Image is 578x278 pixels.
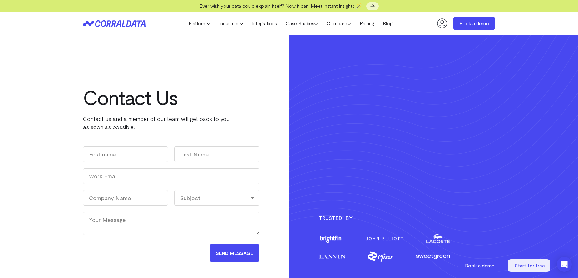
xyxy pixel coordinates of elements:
input: Last Name [174,146,259,162]
span: Start for free [515,262,545,268]
a: Platform [184,19,215,28]
div: Open Intercom Messenger [557,257,572,272]
a: Book a demo [453,17,495,30]
a: Industries [215,19,248,28]
a: Pricing [355,19,378,28]
div: Subject [174,190,259,206]
span: Book a demo [465,262,495,268]
h3: Trusted By [319,213,495,222]
a: Integrations [248,19,281,28]
a: Blog [378,19,397,28]
p: Contact us and a member of our team will get back to you as soon as possible. [83,115,245,131]
span: Ever wish your data could explain itself? Now it can. Meet Instant Insights 🪄 [199,3,362,9]
a: Case Studies [281,19,322,28]
input: First name [83,146,168,162]
a: Book a demo [458,259,501,272]
a: Start for free [508,259,551,272]
input: Send Message [210,244,259,262]
input: Company Name [83,190,168,206]
input: Work Email [83,168,259,184]
a: Compare [322,19,355,28]
h1: Contact Us [83,86,245,108]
